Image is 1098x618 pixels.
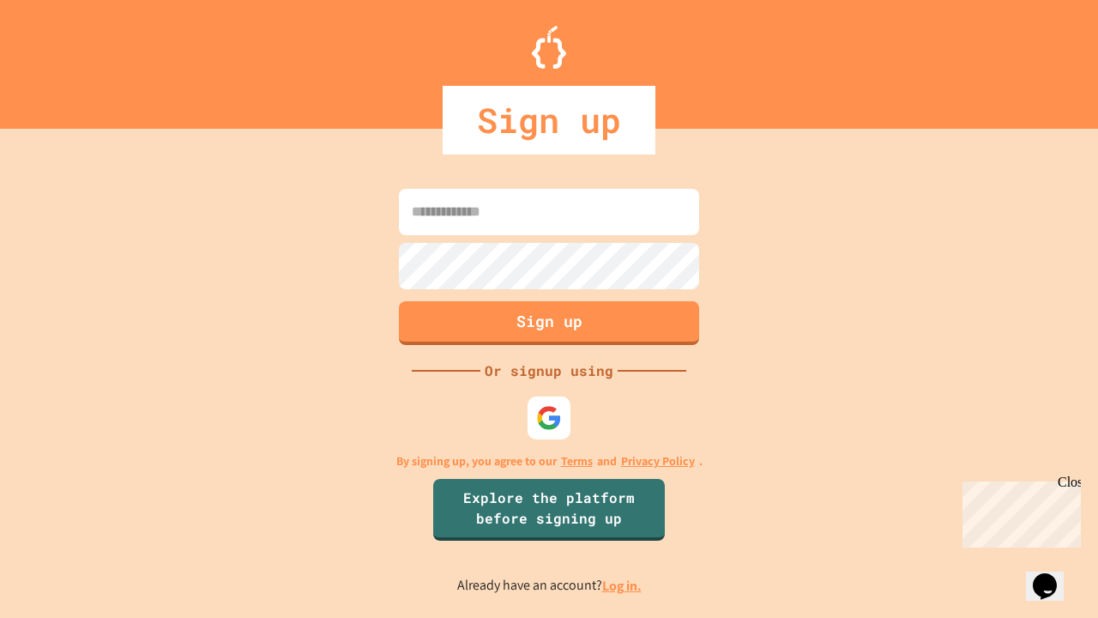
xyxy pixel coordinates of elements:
[396,452,703,470] p: By signing up, you agree to our and .
[561,452,593,470] a: Terms
[1026,549,1081,601] iframe: chat widget
[621,452,695,470] a: Privacy Policy
[7,7,118,109] div: Chat with us now!Close
[956,475,1081,548] iframe: chat widget
[399,301,699,345] button: Sign up
[602,577,642,595] a: Log in.
[443,86,655,154] div: Sign up
[536,405,562,431] img: google-icon.svg
[532,26,566,69] img: Logo.svg
[457,575,642,597] p: Already have an account?
[433,479,665,541] a: Explore the platform before signing up
[480,360,618,381] div: Or signup using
